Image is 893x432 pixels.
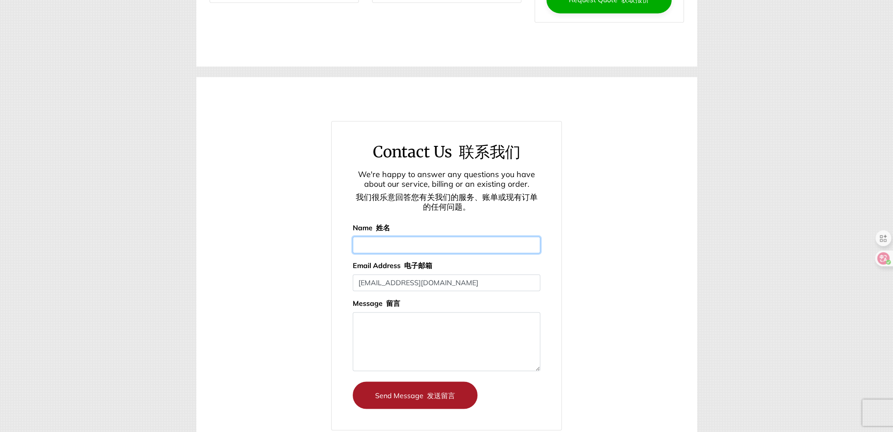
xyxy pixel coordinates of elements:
font: 姓名 [376,223,390,232]
button: Send Message 发送留言 [353,381,477,409]
font: 电子邮箱 [404,261,432,270]
font: 联系我们 [459,142,521,162]
label: Name [353,222,390,233]
p: We're happy to answer any questions you have about our service, billing or an existing order. [353,170,540,215]
font: 我们很乐意回答您有关我们的服务、账单或现有订单的任何问题。 [356,192,538,212]
label: Message [353,298,400,309]
label: Email Address [353,260,432,271]
font: 发送留言 [427,391,455,399]
font: 留言 [386,299,400,308]
h2: Contact Us [353,142,540,163]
